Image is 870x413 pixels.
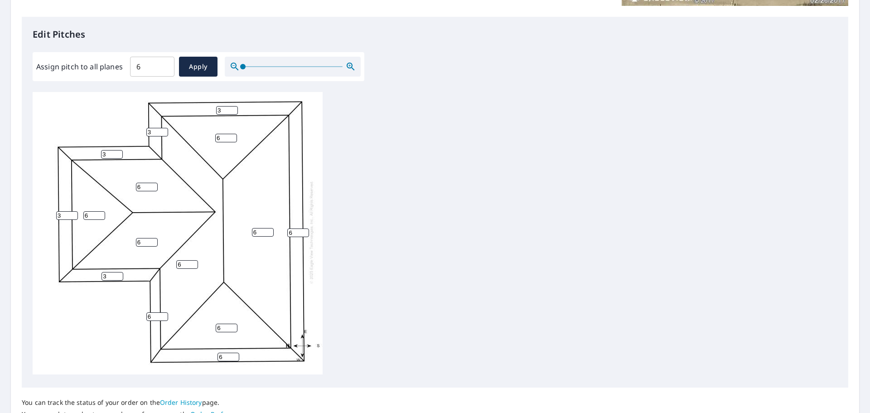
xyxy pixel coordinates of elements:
[36,61,123,72] label: Assign pitch to all planes
[130,54,174,79] input: 00.0
[179,57,217,77] button: Apply
[22,398,265,407] p: You can track the status of your order on the page.
[160,398,202,407] a: Order History
[186,61,210,73] span: Apply
[33,28,837,41] p: Edit Pitches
